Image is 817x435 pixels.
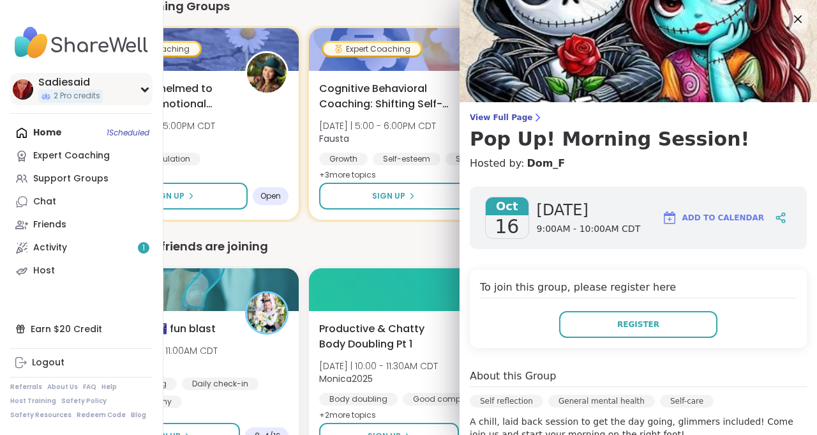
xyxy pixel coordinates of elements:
div: Logout [32,356,64,369]
span: 9:00AM - 10:00AM CDT [537,223,641,236]
span: From Overwhelmed to Anchored: Emotional Regulation [98,81,231,112]
span: [DATE] [537,200,641,220]
div: Chat [33,195,56,208]
button: Add to Calendar [656,202,770,233]
h4: Hosted by: [470,156,807,171]
span: View Full Page [470,112,807,123]
a: Host [10,259,153,282]
h4: To join this group, please register here [480,280,797,298]
a: Support Groups [10,167,153,190]
div: Groups your friends are joining [86,238,708,256]
a: Logout [10,351,153,374]
a: Friends [10,213,153,236]
div: Body doubling [319,393,398,406]
span: Cognitive Behavioral Coaching: Shifting Self-Talk [319,81,452,112]
span: Register [617,319,659,330]
a: About Us [47,383,78,392]
div: Self-esteem [373,153,440,165]
img: JollyJessie38 [247,293,287,333]
div: Sadiesaid [38,75,103,89]
a: Expert Coaching [10,144,153,167]
span: Open [260,191,281,201]
a: View Full PagePop Up! Morning Session! [470,112,807,151]
div: General mental health [548,395,655,408]
a: Help [101,383,117,392]
button: Sign Up [98,183,248,210]
div: Earn $20 Credit [10,317,153,340]
div: Activity [33,241,67,254]
a: Chat [10,190,153,213]
h4: About this Group [470,369,556,384]
img: TiffanyVL [247,53,287,93]
span: Oct [486,197,528,215]
span: Sign Up [372,190,405,202]
div: Self-care [660,395,714,408]
span: 16 [495,215,519,238]
div: Support Groups [33,172,109,185]
div: Expert Coaching [324,43,421,56]
a: Safety Policy [61,397,107,406]
span: 2 Pro credits [54,91,100,102]
span: 1 [142,243,145,254]
a: Dom_F [527,156,565,171]
img: Sadiesaid [13,79,33,100]
div: Self reflection [470,395,543,408]
div: Expert Coaching [33,149,110,162]
a: Safety Resources [10,411,71,420]
a: Redeem Code [77,411,126,420]
div: Good company [403,393,486,406]
div: Growth [319,153,368,165]
span: [DATE] | 10:00 - 11:30AM CDT [319,360,438,372]
span: Add to Calendar [682,212,764,224]
a: Host Training [10,397,56,406]
div: Daily check-in [182,378,259,390]
div: Host [33,264,55,277]
div: Friends [33,218,66,231]
b: Monica2025 [319,372,373,385]
button: Register [559,311,717,338]
img: ShareWell Nav Logo [10,20,153,65]
span: Sign Up [151,190,184,202]
span: Productive & Chatty Body Doubling Pt 1 [319,321,452,352]
a: Referrals [10,383,42,392]
b: Fausta [319,132,349,145]
h3: Pop Up! Morning Session! [470,128,807,151]
a: Blog [131,411,146,420]
div: Self-love [446,153,500,165]
a: Activity1 [10,236,153,259]
img: ShareWell Logomark [662,210,677,225]
a: FAQ [83,383,96,392]
span: [DATE] | 5:00 - 6:00PM CDT [319,119,436,132]
button: Sign Up [319,183,468,210]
